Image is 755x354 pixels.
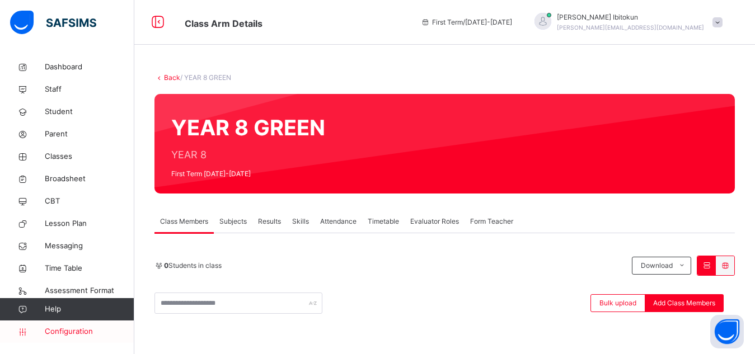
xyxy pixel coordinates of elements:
[45,129,134,140] span: Parent
[45,84,134,95] span: Staff
[185,18,262,29] span: Class Arm Details
[421,17,512,27] span: session/term information
[470,216,513,226] span: Form Teacher
[45,196,134,207] span: CBT
[320,216,357,226] span: Attendance
[258,216,281,226] span: Results
[45,240,134,252] span: Messaging
[45,151,134,162] span: Classes
[410,216,459,226] span: Evaluator Roles
[368,216,399,226] span: Timetable
[557,24,704,31] span: [PERSON_NAME][EMAIL_ADDRESS][DOMAIN_NAME]
[164,261,222,271] span: Students in class
[45,263,134,274] span: Time Table
[45,173,134,185] span: Broadsheet
[164,73,180,82] a: Back
[45,218,134,229] span: Lesson Plan
[641,261,673,271] span: Download
[160,216,208,226] span: Class Members
[557,12,704,22] span: [PERSON_NAME] Ibitokun
[180,73,231,82] span: / YEAR 8 GREEN
[45,326,134,337] span: Configuration
[45,106,134,117] span: Student
[45,304,134,315] span: Help
[10,11,96,34] img: safsims
[292,216,309,226] span: Skills
[164,261,168,270] b: 0
[599,298,636,308] span: Bulk upload
[45,62,134,73] span: Dashboard
[45,285,134,296] span: Assessment Format
[219,216,247,226] span: Subjects
[710,315,744,348] button: Open asap
[653,298,715,308] span: Add Class Members
[523,12,728,32] div: OlufemiIbitokun
[171,169,325,179] span: First Term [DATE]-[DATE]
